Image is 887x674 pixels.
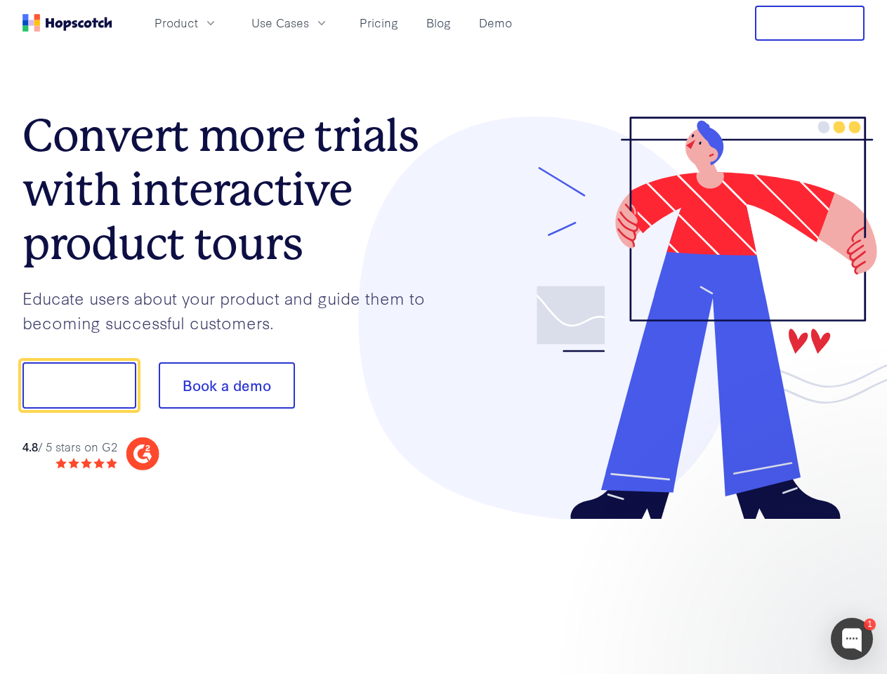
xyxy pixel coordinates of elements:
strong: 4.8 [22,438,38,454]
div: 1 [864,619,876,630]
a: Demo [473,11,518,34]
a: Home [22,14,112,32]
p: Educate users about your product and guide them to becoming successful customers. [22,286,444,334]
span: Use Cases [251,14,309,32]
button: Show me! [22,362,136,409]
span: Product [155,14,198,32]
button: Product [146,11,226,34]
h1: Convert more trials with interactive product tours [22,109,444,270]
div: / 5 stars on G2 [22,438,117,456]
button: Use Cases [243,11,337,34]
a: Pricing [354,11,404,34]
button: Free Trial [755,6,865,41]
a: Blog [421,11,456,34]
button: Book a demo [159,362,295,409]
